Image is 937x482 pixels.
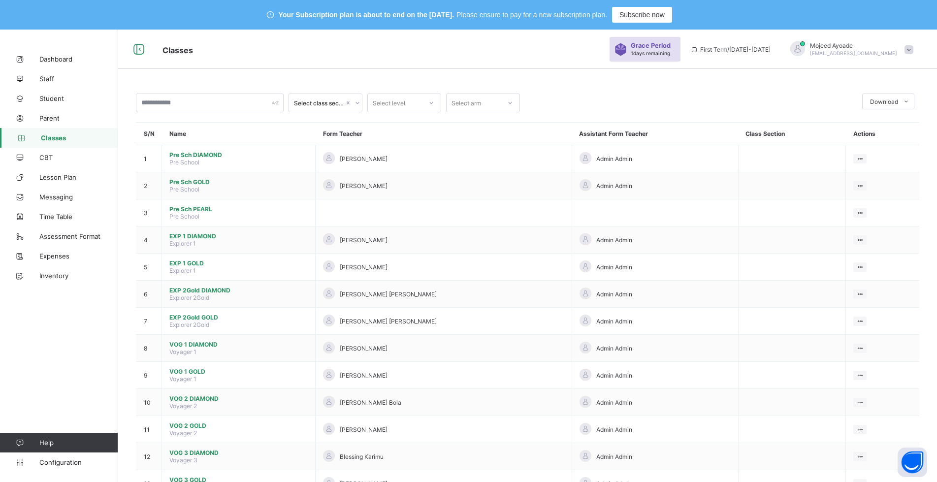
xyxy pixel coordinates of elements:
[169,294,209,301] span: Explorer 2Gold
[340,290,437,298] span: [PERSON_NAME] [PERSON_NAME]
[39,439,118,447] span: Help
[169,205,308,213] span: Pre Sch PEARL
[136,335,162,362] td: 8
[136,145,162,172] td: 1
[340,155,388,162] span: [PERSON_NAME]
[898,448,927,477] button: Open asap
[41,134,118,142] span: Classes
[316,123,572,145] th: Form Teacher
[169,159,199,166] span: Pre School
[810,50,897,56] span: [EMAIL_ADDRESS][DOMAIN_NAME]
[596,372,632,379] span: Admin Admin
[169,395,308,402] span: VOG 2 DIAMOND
[136,362,162,389] td: 9
[340,318,437,325] span: [PERSON_NAME] [PERSON_NAME]
[294,99,344,107] div: Select class section
[631,50,670,56] span: 1 days remaining
[619,11,665,19] span: Subscribe now
[456,11,607,19] span: Please ensure to pay for a new subscription plan.
[169,151,308,159] span: Pre Sch DIAMOND
[690,46,771,53] span: session/term information
[39,272,118,280] span: Inventory
[169,402,197,410] span: Voyager 2
[169,259,308,267] span: EXP 1 GOLD
[136,199,162,226] td: 3
[39,458,118,466] span: Configuration
[136,389,162,416] td: 10
[340,372,388,379] span: [PERSON_NAME]
[162,45,193,55] span: Classes
[169,178,308,186] span: Pre Sch GOLD
[136,172,162,199] td: 2
[340,345,388,352] span: [PERSON_NAME]
[39,75,118,83] span: Staff
[596,290,632,298] span: Admin Admin
[136,123,162,145] th: S/N
[279,11,454,19] span: Your Subscription plan is about to end on the [DATE].
[169,456,197,464] span: Voyager 3
[169,429,197,437] span: Voyager 2
[340,182,388,190] span: [PERSON_NAME]
[39,55,118,63] span: Dashboard
[136,308,162,335] td: 7
[39,95,118,102] span: Student
[596,345,632,352] span: Admin Admin
[846,123,919,145] th: Actions
[169,232,308,240] span: EXP 1 DIAMOND
[169,348,196,355] span: Voyager 1
[572,123,738,145] th: Assistant Form Teacher
[596,263,632,271] span: Admin Admin
[738,123,846,145] th: Class Section
[596,182,632,190] span: Admin Admin
[870,98,898,105] span: Download
[169,449,308,456] span: VOG 3 DIAMOND
[39,173,118,181] span: Lesson Plan
[614,43,627,56] img: sticker-purple.71386a28dfed39d6af7621340158ba97.svg
[39,232,118,240] span: Assessment Format
[169,341,308,348] span: VOG 1 DIAMOND
[169,375,196,383] span: Voyager 1
[596,426,632,433] span: Admin Admin
[340,263,388,271] span: [PERSON_NAME]
[136,254,162,281] td: 5
[169,213,199,220] span: Pre School
[169,368,308,375] span: VOG 1 GOLD
[596,155,632,162] span: Admin Admin
[169,287,308,294] span: EXP 2Gold DIAMOND
[39,154,118,161] span: CBT
[596,453,632,460] span: Admin Admin
[596,318,632,325] span: Admin Admin
[340,453,384,460] span: Blessing Karimu
[136,443,162,470] td: 12
[136,281,162,308] td: 6
[373,94,405,112] div: Select level
[39,252,118,260] span: Expenses
[340,236,388,244] span: [PERSON_NAME]
[452,94,481,112] div: Select arm
[169,240,196,247] span: Explorer 1
[169,314,308,321] span: EXP 2Gold GOLD
[169,422,308,429] span: VOG 2 GOLD
[596,399,632,406] span: Admin Admin
[169,267,196,274] span: Explorer 1
[340,426,388,433] span: [PERSON_NAME]
[810,42,897,49] span: Mojeed Ayoade
[596,236,632,244] span: Admin Admin
[39,213,118,221] span: Time Table
[169,321,209,328] span: Explorer 2Gold
[39,114,118,122] span: Parent
[780,41,918,58] div: MojeedAyoade
[136,416,162,443] td: 11
[340,399,401,406] span: [PERSON_NAME] Bola
[136,226,162,254] td: 4
[162,123,316,145] th: Name
[39,193,118,201] span: Messaging
[631,42,671,49] span: Grace Period
[169,186,199,193] span: Pre School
